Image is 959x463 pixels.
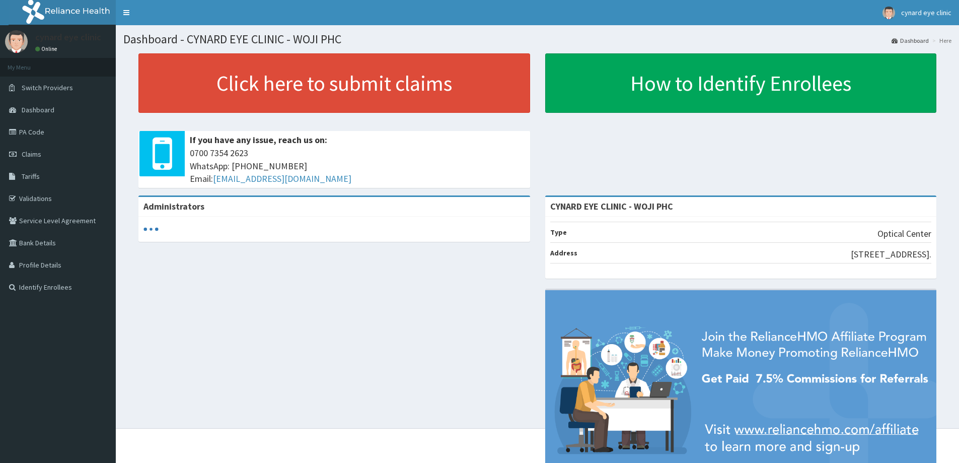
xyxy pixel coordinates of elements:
[5,30,28,53] img: User Image
[877,227,931,240] p: Optical Center
[213,173,351,184] a: [EMAIL_ADDRESS][DOMAIN_NAME]
[901,8,951,17] span: cynard eye clinic
[190,147,525,185] span: 0700 7354 2623 WhatsApp: [PHONE_NUMBER] Email:
[550,201,673,212] strong: CYNARD EYE CLINIC - WOJI PHC
[851,248,931,261] p: [STREET_ADDRESS].
[22,172,40,181] span: Tariffs
[143,201,204,212] b: Administrators
[545,53,937,113] a: How to Identify Enrollees
[22,105,54,114] span: Dashboard
[143,222,159,237] svg: audio-loading
[930,36,951,45] li: Here
[22,150,41,159] span: Claims
[123,33,951,46] h1: Dashboard - CYNARD EYE CLINIC - WOJI PHC
[550,228,567,237] b: Type
[882,7,895,19] img: User Image
[892,36,929,45] a: Dashboard
[35,45,59,52] a: Online
[22,83,73,92] span: Switch Providers
[190,134,327,146] b: If you have any issue, reach us on:
[35,33,101,42] p: cynard eye clinic
[138,53,530,113] a: Click here to submit claims
[550,248,577,257] b: Address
